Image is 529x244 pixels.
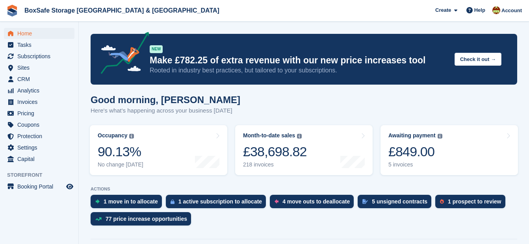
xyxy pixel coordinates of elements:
[17,119,65,130] span: Coupons
[17,51,65,62] span: Subscriptions
[388,161,442,168] div: 5 invoices
[17,85,65,96] span: Analytics
[91,195,166,212] a: 1 move in to allocate
[90,125,227,175] a: Occupancy 90.13% No change [DATE]
[98,161,143,168] div: No change [DATE]
[150,66,448,75] p: Rooted in industry best practices, but tailored to your subscriptions.
[4,96,74,107] a: menu
[171,199,174,204] img: active_subscription_to_allocate_icon-d502201f5373d7db506a760aba3b589e785aa758c864c3986d89f69b8ff3...
[98,132,127,139] div: Occupancy
[358,195,435,212] a: 5 unsigned contracts
[21,4,223,17] a: BoxSafe Storage [GEOGRAPHIC_DATA] & [GEOGRAPHIC_DATA]
[94,32,149,77] img: price-adjustments-announcement-icon-8257ccfd72463d97f412b2fc003d46551f7dbcb40ab6d574587a9cd5c0d94...
[492,6,500,14] img: Kim
[98,144,143,160] div: 90.13%
[17,39,65,50] span: Tasks
[17,108,65,119] span: Pricing
[104,198,158,205] div: 1 move in to allocate
[243,161,307,168] div: 218 invoices
[4,74,74,85] a: menu
[17,28,65,39] span: Home
[4,131,74,142] a: menu
[4,39,74,50] a: menu
[4,153,74,165] a: menu
[235,125,373,175] a: Month-to-date sales £38,698.82 218 invoices
[4,142,74,153] a: menu
[388,144,442,160] div: £849.00
[17,131,65,142] span: Protection
[282,198,350,205] div: 4 move outs to deallocate
[4,181,74,192] a: menu
[4,85,74,96] a: menu
[4,62,74,73] a: menu
[4,108,74,119] a: menu
[372,198,427,205] div: 5 unsigned contracts
[270,195,358,212] a: 4 move outs to deallocate
[166,195,270,212] a: 1 active subscription to allocate
[455,53,501,66] button: Check it out →
[17,96,65,107] span: Invoices
[388,132,436,139] div: Awaiting payment
[91,187,517,192] p: ACTIONS
[381,125,518,175] a: Awaiting payment £849.00 5 invoices
[435,195,509,212] a: 1 prospect to review
[474,6,485,14] span: Help
[362,199,368,204] img: contract_signature_icon-13c848040528278c33f63329250d36e43548de30e8caae1d1a13099fd9432cc5.svg
[91,106,240,115] p: Here's what's happening across your business [DATE]
[501,7,522,15] span: Account
[65,182,74,191] a: Preview store
[297,134,302,139] img: icon-info-grey-7440780725fd019a000dd9b08b2336e03edf1995a4989e88bcd33f0948082b44.svg
[17,74,65,85] span: CRM
[4,51,74,62] a: menu
[448,198,501,205] div: 1 prospect to review
[95,199,100,204] img: move_ins_to_allocate_icon-fdf77a2bb77ea45bf5b3d319d69a93e2d87916cf1d5bf7949dd705db3b84f3ca.svg
[95,217,102,221] img: price_increase_opportunities-93ffe204e8149a01c8c9dc8f82e8f89637d9d84a8eef4429ea346261dce0b2c0.svg
[17,62,65,73] span: Sites
[440,199,444,204] img: prospect-51fa495bee0391a8d652442698ab0144808aea92771e9ea1ae160a38d050c398.svg
[91,94,240,105] h1: Good morning, [PERSON_NAME]
[17,153,65,165] span: Capital
[7,171,78,179] span: Storefront
[129,134,134,139] img: icon-info-grey-7440780725fd019a000dd9b08b2336e03edf1995a4989e88bcd33f0948082b44.svg
[178,198,262,205] div: 1 active subscription to allocate
[275,199,278,204] img: move_outs_to_deallocate_icon-f764333ba52eb49d3ac5e1228854f67142a1ed5810a6f6cc68b1a99e826820c5.svg
[4,28,74,39] a: menu
[6,5,18,17] img: stora-icon-8386f47178a22dfd0bd8f6a31ec36ba5ce8667c1dd55bd0f319d3a0aa187defe.svg
[106,216,187,222] div: 77 price increase opportunities
[4,119,74,130] a: menu
[91,212,195,229] a: 77 price increase opportunities
[438,134,442,139] img: icon-info-grey-7440780725fd019a000dd9b08b2336e03edf1995a4989e88bcd33f0948082b44.svg
[17,142,65,153] span: Settings
[17,181,65,192] span: Booking Portal
[435,6,451,14] span: Create
[243,144,307,160] div: £38,698.82
[243,132,295,139] div: Month-to-date sales
[150,55,448,66] p: Make £782.25 of extra revenue with our new price increases tool
[150,45,163,53] div: NEW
